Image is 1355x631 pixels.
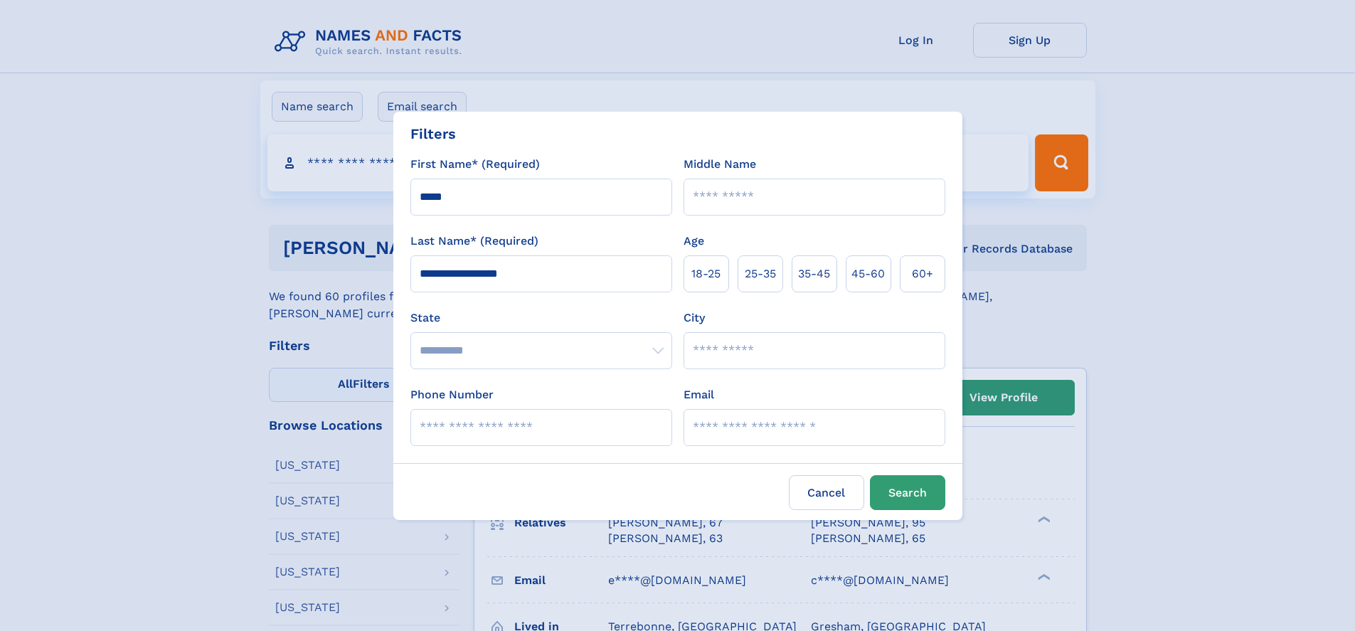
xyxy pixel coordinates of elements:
label: Middle Name [684,156,756,173]
label: Email [684,386,714,403]
button: Search [870,475,945,510]
span: 25‑35 [745,265,776,282]
span: 35‑45 [798,265,830,282]
label: Age [684,233,704,250]
label: Cancel [789,475,864,510]
span: 45‑60 [851,265,885,282]
div: Filters [410,123,456,144]
label: Phone Number [410,386,494,403]
span: 18‑25 [691,265,721,282]
span: 60+ [912,265,933,282]
label: State [410,309,672,327]
label: First Name* (Required) [410,156,540,173]
label: Last Name* (Required) [410,233,538,250]
label: City [684,309,705,327]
